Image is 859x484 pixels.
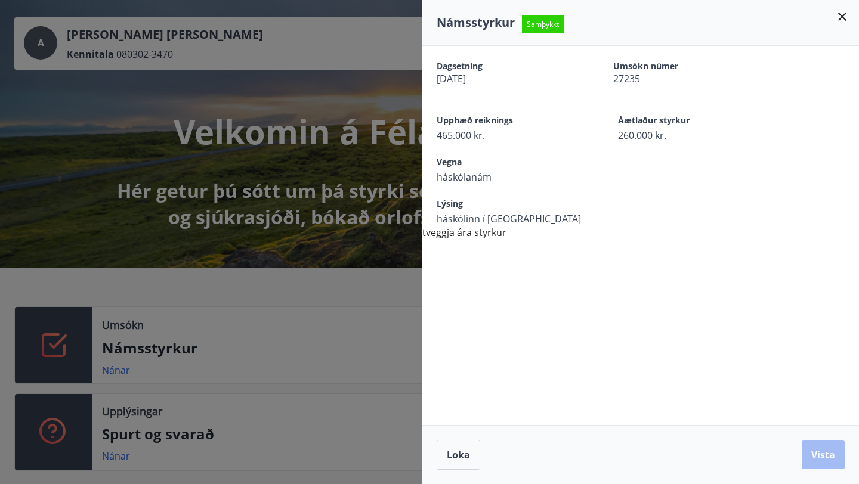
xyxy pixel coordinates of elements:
span: Námsstyrkur [437,14,515,30]
span: Lýsing [437,198,581,212]
div: tveggja ára styrkur [422,46,859,240]
span: 260.000 kr. [618,129,758,142]
button: Loka [437,440,480,470]
span: Samþykkt [522,15,564,33]
span: Loka [447,448,470,461]
span: Upphæð reiknings [437,114,576,129]
span: 27235 [613,72,748,85]
span: Áætlaður styrkur [618,114,758,129]
span: Dagsetning [437,60,571,72]
span: háskólanám [437,170,576,184]
span: 465.000 kr. [437,129,576,142]
span: [DATE] [437,72,571,85]
span: Vegna [437,156,576,170]
span: Umsókn númer [613,60,748,72]
span: háskólinn í [GEOGRAPHIC_DATA] [437,212,581,225]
